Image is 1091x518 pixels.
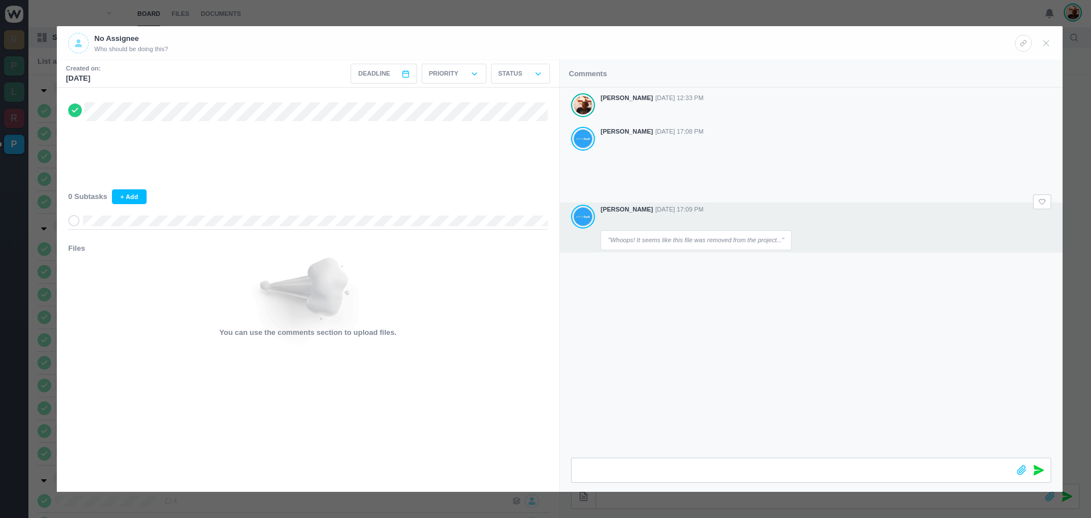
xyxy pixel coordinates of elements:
p: No Assignee [94,33,168,44]
p: Comments [569,68,607,80]
p: [DATE] [66,73,101,84]
span: Deadline [358,69,390,78]
p: Priority [429,69,459,78]
span: Who should be doing this? [94,44,168,54]
small: Created on: [66,64,101,73]
p: Status [498,69,522,78]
